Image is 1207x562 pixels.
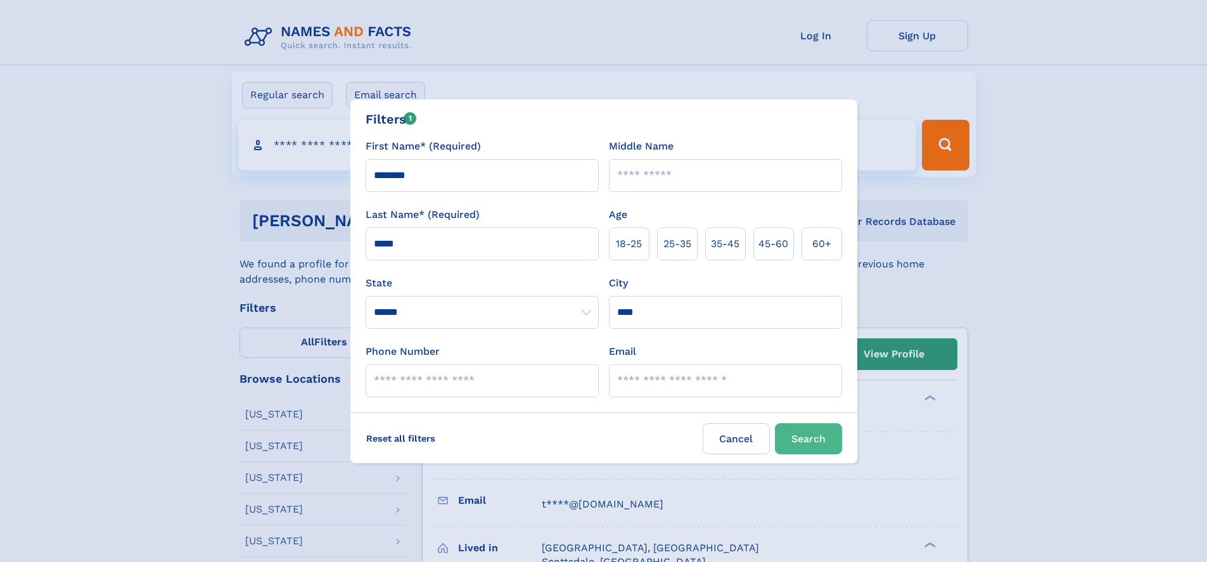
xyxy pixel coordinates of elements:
[609,139,674,154] label: Middle Name
[775,423,842,454] button: Search
[366,344,440,359] label: Phone Number
[812,236,831,252] span: 60+
[366,139,481,154] label: First Name* (Required)
[609,276,628,291] label: City
[758,236,788,252] span: 45‑60
[609,344,636,359] label: Email
[703,423,770,454] label: Cancel
[616,236,642,252] span: 18‑25
[358,423,444,454] label: Reset all filters
[711,236,739,252] span: 35‑45
[366,110,417,129] div: Filters
[366,276,599,291] label: State
[609,207,627,222] label: Age
[366,207,480,222] label: Last Name* (Required)
[663,236,691,252] span: 25‑35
